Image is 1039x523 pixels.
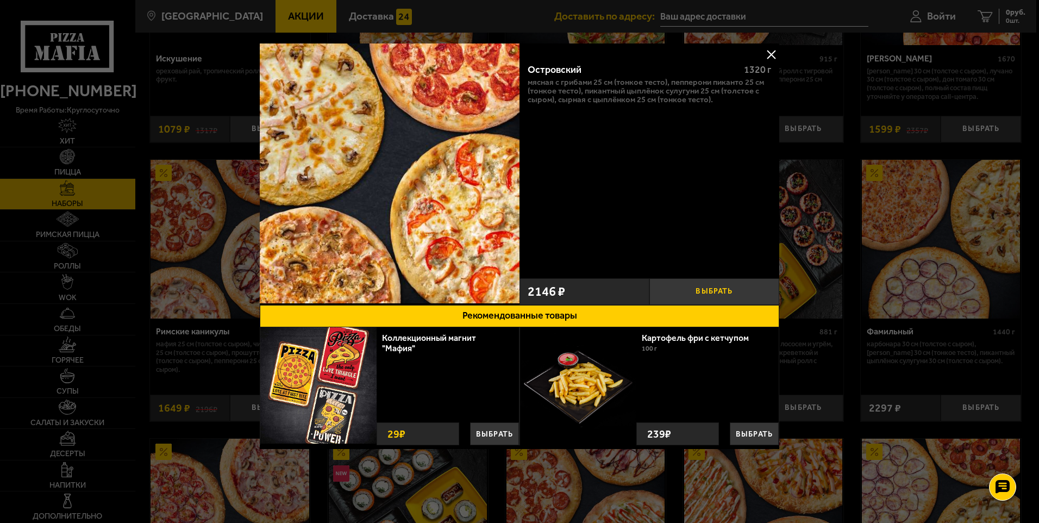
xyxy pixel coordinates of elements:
[260,305,779,327] button: Рекомендованные товары
[642,345,657,352] span: 100 г
[385,423,408,445] strong: 29 ₽
[260,43,519,303] img: Островский
[644,423,674,445] strong: 239 ₽
[470,422,519,445] button: Выбрать
[382,333,476,353] a: Коллекционный магнит "Мафия"
[528,64,735,76] div: Островский
[649,278,779,305] button: Выбрать
[642,333,760,343] a: Картофель фри с кетчупом
[730,422,779,445] button: Выбрать
[528,285,565,298] span: 2146 ₽
[528,78,771,104] p: Мясная с грибами 25 см (тонкое тесто), Пепперони Пиканто 25 см (тонкое тесто), Пикантный цыплёнок...
[260,43,519,305] a: Островский
[744,64,771,76] span: 1320 г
